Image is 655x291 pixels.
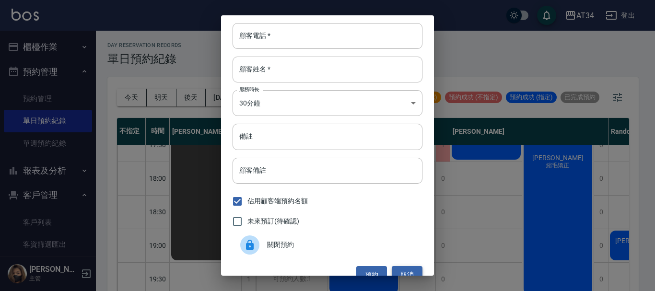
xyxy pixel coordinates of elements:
[239,86,259,93] label: 服務時長
[233,232,422,258] div: 關閉預約
[356,266,387,284] button: 預約
[392,266,422,284] button: 取消
[247,216,299,226] span: 未來預訂(待確認)
[247,196,308,206] span: 佔用顧客端預約名額
[267,240,415,250] span: 關閉預約
[233,90,422,116] div: 30分鐘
